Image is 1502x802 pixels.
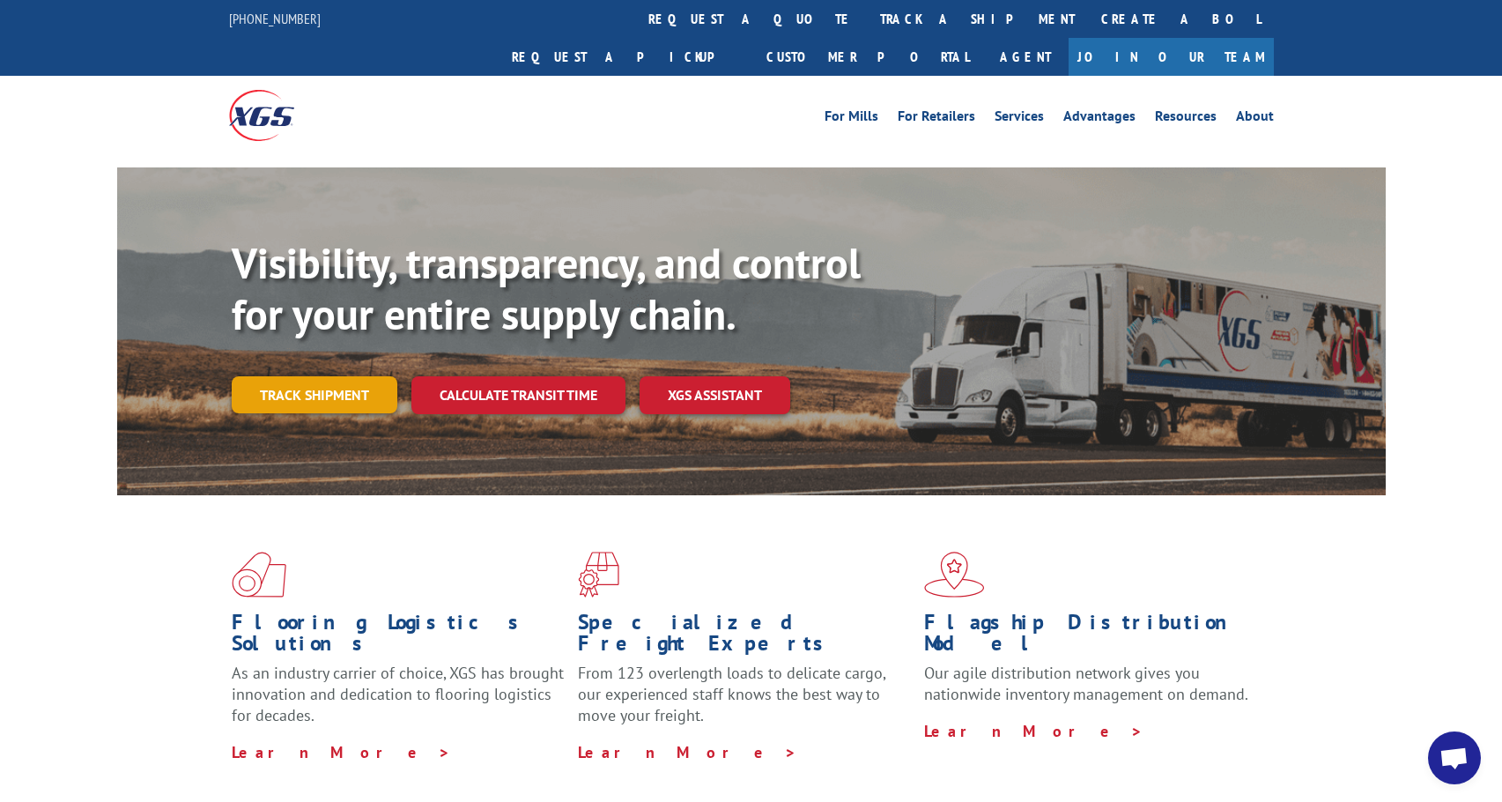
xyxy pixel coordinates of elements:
[232,663,564,725] span: As an industry carrier of choice, XGS has brought innovation and dedication to flooring logistics...
[1155,109,1217,129] a: Resources
[1063,109,1136,129] a: Advantages
[982,38,1069,76] a: Agent
[924,663,1248,704] span: Our agile distribution network gives you nationwide inventory management on demand.
[924,721,1143,741] a: Learn More >
[1236,109,1274,129] a: About
[924,612,1257,663] h1: Flagship Distribution Model
[578,552,619,598] img: xgs-icon-focused-on-flooring-red
[898,109,975,129] a: For Retailers
[232,552,286,598] img: xgs-icon-total-supply-chain-intelligence-red
[578,612,911,663] h1: Specialized Freight Experts
[995,109,1044,129] a: Services
[232,376,397,413] a: Track shipment
[232,612,565,663] h1: Flooring Logistics Solutions
[825,109,878,129] a: For Mills
[753,38,982,76] a: Customer Portal
[924,552,985,598] img: xgs-icon-flagship-distribution-model-red
[232,235,861,341] b: Visibility, transparency, and control for your entire supply chain.
[411,376,625,414] a: Calculate transit time
[1428,731,1481,784] a: Open chat
[1069,38,1274,76] a: Join Our Team
[232,742,451,762] a: Learn More >
[229,10,321,27] a: [PHONE_NUMBER]
[578,742,797,762] a: Learn More >
[578,663,911,741] p: From 123 overlength loads to delicate cargo, our experienced staff knows the best way to move you...
[640,376,790,414] a: XGS ASSISTANT
[499,38,753,76] a: Request a pickup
